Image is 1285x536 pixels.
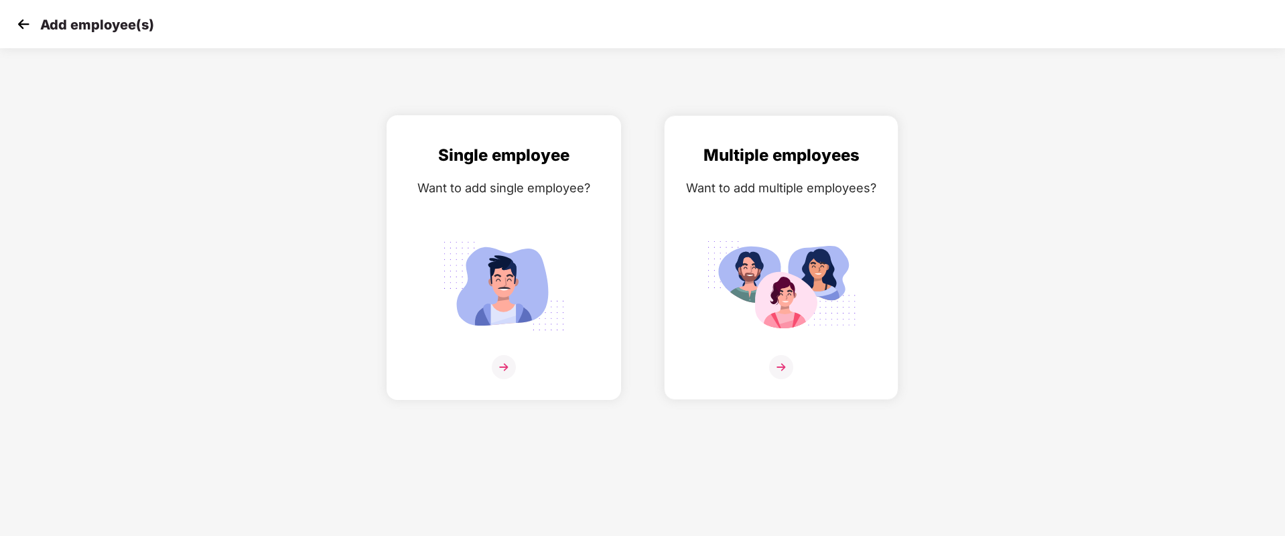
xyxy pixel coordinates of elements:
[401,143,607,168] div: Single employee
[13,14,33,34] img: svg+xml;base64,PHN2ZyB4bWxucz0iaHR0cDovL3d3dy53My5vcmcvMjAwMC9zdmciIHdpZHRoPSIzMCIgaGVpZ2h0PSIzMC...
[706,234,856,338] img: svg+xml;base64,PHN2ZyB4bWxucz0iaHR0cDovL3d3dy53My5vcmcvMjAwMC9zdmciIGlkPSJNdWx0aXBsZV9lbXBsb3llZS...
[492,355,516,379] img: svg+xml;base64,PHN2ZyB4bWxucz0iaHR0cDovL3d3dy53My5vcmcvMjAwMC9zdmciIHdpZHRoPSIzNiIgaGVpZ2h0PSIzNi...
[401,178,607,198] div: Want to add single employee?
[429,234,579,338] img: svg+xml;base64,PHN2ZyB4bWxucz0iaHR0cDovL3d3dy53My5vcmcvMjAwMC9zdmciIGlkPSJTaW5nbGVfZW1wbG95ZWUiIH...
[678,178,884,198] div: Want to add multiple employees?
[769,355,793,379] img: svg+xml;base64,PHN2ZyB4bWxucz0iaHR0cDovL3d3dy53My5vcmcvMjAwMC9zdmciIHdpZHRoPSIzNiIgaGVpZ2h0PSIzNi...
[40,17,154,33] p: Add employee(s)
[678,143,884,168] div: Multiple employees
